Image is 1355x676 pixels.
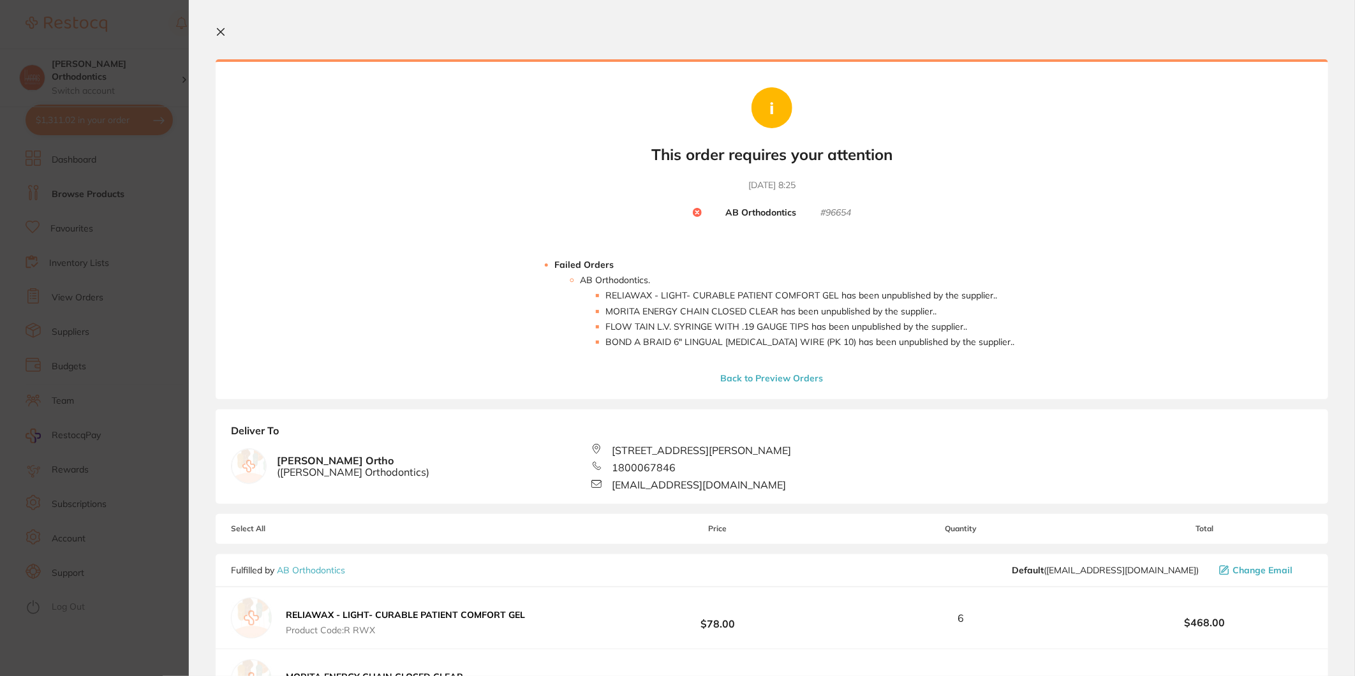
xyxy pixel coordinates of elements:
b: $468.00 [1097,617,1313,628]
button: Change Email [1215,564,1313,576]
button: Back to Preview Orders [717,372,827,384]
b: Default [1012,564,1044,576]
span: Quantity [826,524,1097,533]
img: empty.jpg [231,598,272,638]
span: sales@ortho.com.au [1012,565,1199,575]
small: # 96654 [820,207,851,219]
b: AB Orthodontics [726,207,797,219]
img: empty.jpg [232,449,266,483]
span: 1800067846 [612,462,676,473]
span: [EMAIL_ADDRESS][DOMAIN_NAME] [612,479,786,490]
span: [STREET_ADDRESS][PERSON_NAME] [612,445,791,456]
li: MORITA ENERGY CHAIN CLOSED CLEAR has been unpublished by the supplier. . [606,306,1015,316]
span: Total [1097,524,1313,533]
span: 6 [958,612,965,624]
button: RELIAWAX - LIGHT- CURABLE PATIENT COMFORT GEL Product Code:R RWX [282,609,529,636]
li: FLOW TAIN L.V. SYRINGE WITH .19 GAUGE TIPS has been unpublished by the supplier. . [606,321,1015,332]
p: Fulfilled by [231,565,345,575]
strong: Failed Orders [555,259,614,270]
time: [DATE] 8:25 [748,179,796,192]
b: RELIAWAX - LIGHT- CURABLE PATIENT COMFORT GEL [286,609,525,621]
a: AB Orthodontics [277,564,345,576]
li: RELIAWAX - LIGHT- CURABLE PATIENT COMFORT GEL has been unpublished by the supplier. . [606,290,1015,300]
li: BOND A BRAID 6" LINGUAL [MEDICAL_DATA] WIRE (PK 10) has been unpublished by the supplier. . [606,337,1015,347]
b: [PERSON_NAME] Ortho [277,455,429,478]
b: Deliver To [231,425,1313,444]
li: AB Orthodontics . [581,275,1015,346]
b: $78.00 [610,606,826,630]
span: Change Email [1233,565,1292,575]
span: ( [PERSON_NAME] Orthodontics ) [277,466,429,478]
span: Select All [231,524,359,533]
span: Product Code: R RWX [286,625,525,635]
span: Price [610,524,826,533]
b: This order requires your attention [651,145,892,164]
